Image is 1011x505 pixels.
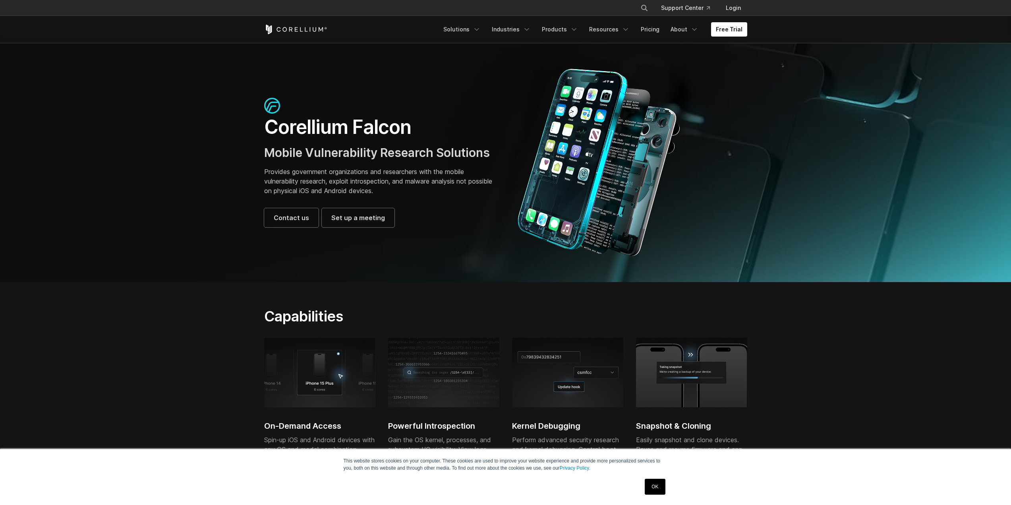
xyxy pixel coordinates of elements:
[264,208,319,227] a: Contact us
[636,435,747,502] div: Easily snapshot and clone devices. Pause and resume firmware and app operations. Save and restore...
[264,115,498,139] h1: Corellium Falcon
[388,435,499,492] div: Gain the OS kernel, processes, and subsystem I/O visibility. View logs, filesystems, system calls...
[264,435,375,502] div: Spin-up iOS and Android devices with any OS and model combination, including the latest releases....
[636,420,747,432] h2: Snapshot & Cloning
[487,22,535,37] a: Industries
[344,457,668,472] p: This website stores cookies on your computer. These cookies are used to improve your website expe...
[636,338,747,407] img: Process of taking snapshot and creating a backup of the iPhone virtual device.
[322,208,394,227] a: Set up a meeting
[537,22,583,37] a: Products
[512,435,623,502] div: Perform advanced security research and kernel debugging. Control boot and kernel processes, patch...
[636,22,664,37] a: Pricing
[439,22,485,37] a: Solutions
[631,1,747,15] div: Navigation Menu
[274,213,309,223] span: Contact us
[512,420,623,432] h2: Kernel Debugging
[637,1,651,15] button: Search
[666,22,703,37] a: About
[514,68,684,257] img: Corellium_Falcon Hero 1
[645,479,665,495] a: OK
[264,145,490,160] span: Mobile Vulnerability Research Solutions
[388,420,499,432] h2: Powerful Introspection
[264,338,375,407] img: iPhone 15 Plus; 6 cores
[711,22,747,37] a: Free Trial
[388,338,499,407] img: Coding illustration
[331,213,385,223] span: Set up a meeting
[560,465,590,471] a: Privacy Policy.
[264,420,375,432] h2: On-Demand Access
[264,98,280,114] img: falcon-icon
[512,338,623,407] img: Kernel debugging, update hook
[655,1,716,15] a: Support Center
[264,25,327,34] a: Corellium Home
[439,22,747,37] div: Navigation Menu
[264,308,581,325] h2: Capabilities
[719,1,747,15] a: Login
[264,167,498,195] p: Provides government organizations and researchers with the mobile vulnerability research, exploit...
[584,22,634,37] a: Resources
